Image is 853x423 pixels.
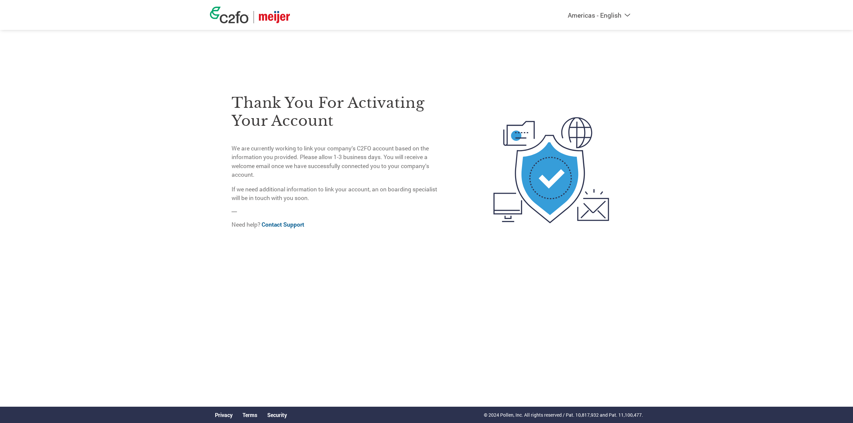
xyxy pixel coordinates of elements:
[481,80,621,261] img: activated
[259,11,290,23] img: Meijer
[232,185,442,203] p: If we need additional information to link your account, an on boarding specialist will be in touc...
[232,144,442,179] p: We are currently working to link your company’s C2FO account based on the information you provide...
[232,94,442,130] h3: Thank you for activating your account
[232,220,442,229] p: Need help?
[262,221,304,228] a: Contact Support
[215,411,233,418] a: Privacy
[267,411,287,418] a: Security
[484,411,643,418] p: © 2024 Pollen, Inc. All rights reserved / Pat. 10,817,932 and Pat. 11,100,477.
[210,7,249,23] img: c2fo logo
[232,80,442,235] div: —
[243,411,257,418] a: Terms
